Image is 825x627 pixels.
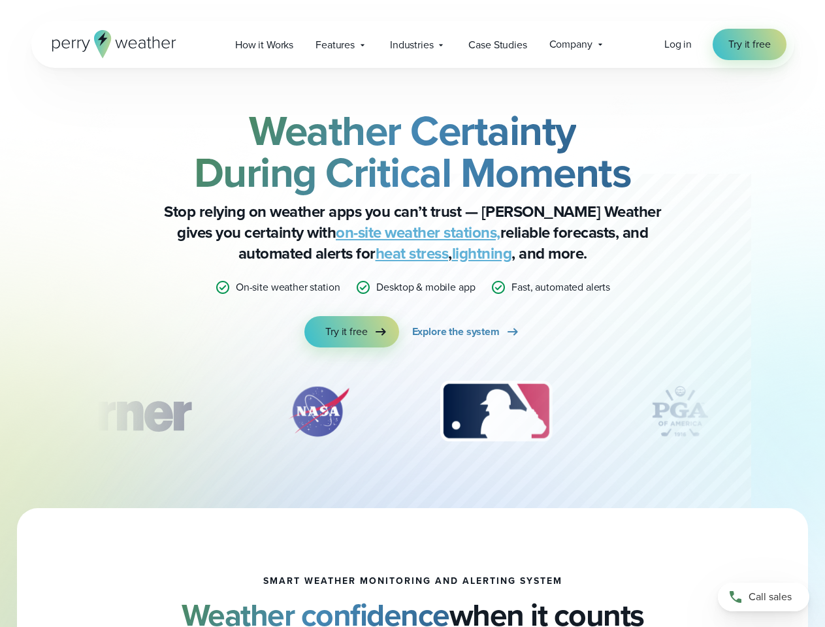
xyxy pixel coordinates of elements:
p: On-site weather station [236,280,340,295]
div: 4 of 12 [628,379,732,444]
a: Case Studies [457,31,538,58]
span: Try it free [325,324,367,340]
span: Industries [390,37,433,53]
a: How it Works [224,31,304,58]
img: PGA.svg [628,379,732,444]
div: 3 of 12 [427,379,565,444]
img: MLB.svg [427,379,565,444]
a: Explore the system [412,316,521,347]
a: Try it free [304,316,398,347]
span: Call sales [749,589,792,605]
p: Desktop & mobile app [376,280,475,295]
span: Explore the system [412,324,500,340]
img: NASA.svg [273,379,364,444]
img: Turner-Construction_1.svg [24,379,210,444]
p: Stop relying on weather apps you can’t trust — [PERSON_NAME] Weather gives you certainty with rel... [152,201,674,264]
div: 1 of 12 [24,379,210,444]
a: Call sales [718,583,809,611]
a: heat stress [376,242,449,265]
a: lightning [452,242,512,265]
h1: smart weather monitoring and alerting system [263,576,562,587]
p: Fast, automated alerts [511,280,610,295]
span: Try it free [728,37,770,52]
div: slideshow [97,379,729,451]
span: Features [315,37,355,53]
a: on-site weather stations, [336,221,500,244]
span: Case Studies [468,37,526,53]
a: Try it free [713,29,786,60]
span: How it Works [235,37,293,53]
a: Log in [664,37,692,52]
div: 2 of 12 [273,379,364,444]
strong: Weather Certainty During Critical Moments [194,100,632,203]
span: Company [549,37,592,52]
